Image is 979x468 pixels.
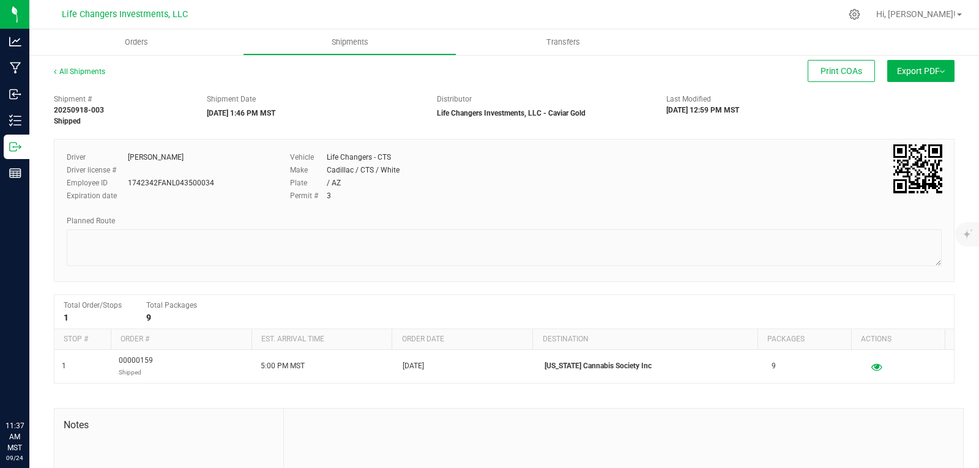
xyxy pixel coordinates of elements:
label: Make [290,165,327,176]
strong: 9 [146,313,151,322]
p: 09/24 [6,453,24,462]
span: 1 [62,360,66,372]
inline-svg: Inventory [9,114,21,127]
div: Cadillac / CTS / White [327,165,400,176]
span: 5:00 PM MST [261,360,305,372]
th: Est. arrival time [251,329,392,350]
p: [US_STATE] Cannabis Society Inc [545,360,757,372]
div: [PERSON_NAME] [128,152,184,163]
label: Shipment Date [207,94,256,105]
th: Packages [758,329,851,350]
span: Notes [64,418,274,433]
span: Print COAs [821,66,862,76]
div: 3 [327,190,331,201]
label: Last Modified [666,94,711,105]
span: Total Packages [146,301,197,310]
button: Export PDF [887,60,955,82]
span: Orders [108,37,165,48]
iframe: Resource center [12,370,49,407]
div: 1742342FANL043500034 [128,177,214,188]
span: Shipments [315,37,385,48]
span: Export PDF [897,66,945,76]
inline-svg: Reports [9,167,21,179]
a: All Shipments [54,67,105,76]
strong: 20250918-003 [54,106,104,114]
inline-svg: Outbound [9,141,21,153]
p: 11:37 AM MST [6,420,24,453]
div: Life Changers - CTS [327,152,391,163]
th: Order # [111,329,251,350]
strong: 1 [64,313,69,322]
th: Stop # [54,329,111,350]
inline-svg: Inbound [9,88,21,100]
label: Expiration date [67,190,128,201]
strong: [DATE] 12:59 PM MST [666,106,739,114]
a: Transfers [456,29,670,55]
span: Planned Route [67,217,115,225]
th: Order date [392,329,532,350]
label: Permit # [290,190,327,201]
a: Shipments [243,29,456,55]
span: [DATE] [403,360,424,372]
inline-svg: Manufacturing [9,62,21,74]
span: Shipment # [54,94,188,105]
div: Manage settings [847,9,862,20]
strong: [DATE] 1:46 PM MST [207,109,275,117]
inline-svg: Analytics [9,35,21,48]
img: Scan me! [893,144,942,193]
strong: Shipped [54,117,81,125]
span: Transfers [530,37,597,48]
span: Hi, [PERSON_NAME]! [876,9,956,19]
label: Driver license # [67,165,128,176]
th: Actions [851,329,945,350]
qrcode: 20250918-003 [893,144,942,193]
label: Plate [290,177,327,188]
span: Total Order/Stops [64,301,122,310]
label: Distributor [437,94,472,105]
label: Vehicle [290,152,327,163]
button: Print COAs [808,60,875,82]
a: Orders [29,29,243,55]
div: / AZ [327,177,341,188]
label: Employee ID [67,177,128,188]
label: Driver [67,152,128,163]
p: Shipped [119,366,153,378]
span: 00000159 [119,355,153,378]
th: Destination [532,329,758,350]
strong: Life Changers Investments, LLC - Caviar Gold [437,109,586,117]
span: Life Changers Investments, LLC [62,9,188,20]
span: 9 [772,360,776,372]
